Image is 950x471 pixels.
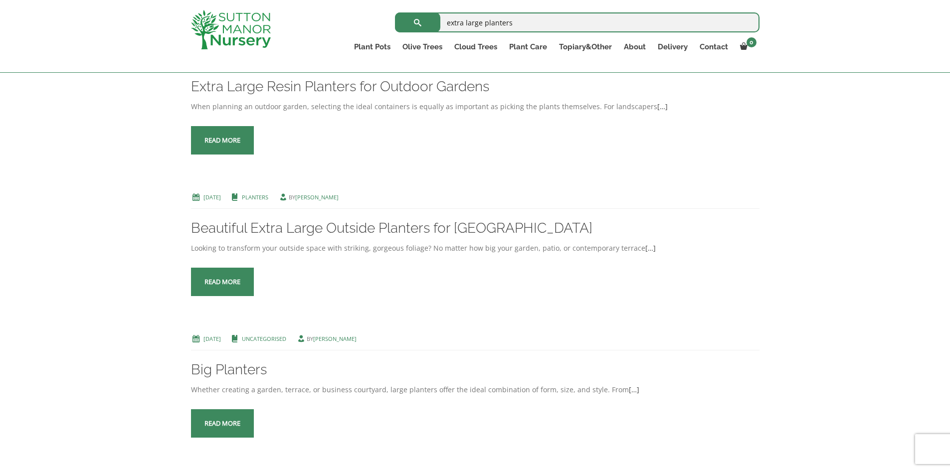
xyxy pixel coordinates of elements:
a: Plant Care [503,40,553,54]
div: Looking to transform your outside space with striking, gorgeous foliage? No matter how big your g... [191,242,760,254]
a: Cloud Trees [448,40,503,54]
a: Delivery [652,40,694,54]
a: [PERSON_NAME] [295,193,339,201]
a: [DATE] [203,335,221,342]
a: Plant Pots [348,40,396,54]
img: logo [191,10,271,49]
a: Olive Trees [396,40,448,54]
span: by [278,193,339,201]
a: Beautiful Extra Large Outside Planters for [GEOGRAPHIC_DATA] [191,220,592,236]
input: Search... [395,12,760,32]
a: About [618,40,652,54]
div: Whether creating a garden, terrace, or business courtyard, large planters offer the ideal combina... [191,384,760,396]
a: Read more [191,409,254,438]
a: [DATE] [203,193,221,201]
a: 0 [734,40,760,54]
a: Planters [242,193,268,201]
a: Read more [191,268,254,296]
span: by [296,335,357,342]
a: Topiary&Other [553,40,618,54]
a: […] [657,102,668,111]
a: […] [645,243,656,253]
a: Read more [191,126,254,155]
a: [PERSON_NAME] [313,335,357,342]
span: 0 [747,37,757,47]
a: Big Planters [191,361,267,378]
a: Extra Large Resin Planters for Outdoor Gardens [191,78,489,95]
a: Uncategorised [242,335,286,342]
a: […] [629,385,639,394]
a: Contact [694,40,734,54]
div: When planning an outdoor garden, selecting the ideal containers is equally as important as pickin... [191,101,760,113]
